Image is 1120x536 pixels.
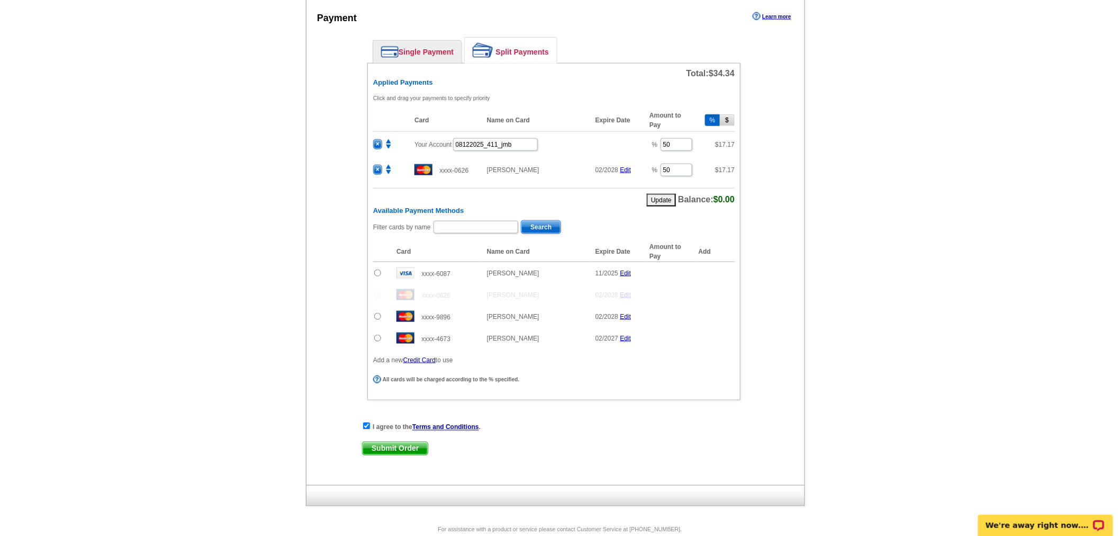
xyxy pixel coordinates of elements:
[373,93,735,103] p: Click and drag your payments to specify priority
[374,140,382,149] span: ×
[396,267,414,279] img: visa.gif
[644,109,698,132] th: Amount to Pay
[465,38,557,63] a: Split Payments
[595,270,618,277] span: 11/2025
[373,222,431,232] label: Filter cards by name
[421,314,450,321] span: xxxx-9896
[317,11,357,25] div: Payment
[620,270,631,277] a: Edit
[620,335,631,342] a: Edit
[453,138,538,151] input: PO #:
[373,424,481,431] strong: I agree to the .
[590,242,644,262] th: Expire Date
[384,165,393,174] img: move.png
[971,503,1120,536] iframe: LiveChat chat widget
[487,291,539,299] span: [PERSON_NAME]
[409,109,482,132] th: Card
[396,311,414,322] img: mast.gif
[687,69,735,78] span: Total:
[421,270,450,278] span: xxxx-6087
[412,424,479,431] a: Terms and Conditions
[719,141,735,148] span: 17.17
[414,164,432,175] img: mast.gif
[620,313,631,320] a: Edit
[678,195,735,204] span: Balance:
[595,291,618,299] span: 02/2028
[720,114,735,126] button: $
[381,46,399,58] img: single-payment.png
[590,109,644,132] th: Expire Date
[644,242,698,262] th: Amount to Pay
[403,356,436,364] a: Credit Card
[647,194,676,207] button: Update
[595,335,618,342] span: 02/2027
[487,313,539,320] span: [PERSON_NAME]
[384,139,393,149] img: move.png
[473,43,493,58] img: split-payment.png
[373,376,732,384] div: All cards will be charged according to the % specified.
[482,242,590,262] th: Name on Card
[705,114,720,126] button: %
[409,131,644,157] td: Your Account
[715,141,735,148] span: $
[374,165,382,174] span: ×
[487,166,539,174] span: [PERSON_NAME]
[440,167,469,174] span: xxxx-0626
[715,166,735,174] span: $
[709,69,735,78] span: $34.34
[595,166,618,174] span: 02/2028
[753,12,791,21] a: Learn more
[487,270,539,277] span: [PERSON_NAME]
[421,335,450,343] span: xxxx-4673
[620,291,631,299] a: Edit
[373,355,735,365] p: Add a new to use
[373,207,735,215] h6: Available Payment Methods
[373,139,382,149] button: ×
[595,313,618,320] span: 02/2028
[652,166,658,174] span: %
[620,166,631,174] a: Edit
[373,78,735,87] h6: Applied Payments
[713,195,735,204] span: $0.00
[521,220,561,234] button: Search
[396,289,414,300] img: mast.gif
[421,292,450,299] span: xxxx-0626
[699,242,735,262] th: Add
[373,41,462,63] a: Single Payment
[487,335,539,342] span: [PERSON_NAME]
[521,221,561,234] span: Search
[482,109,590,132] th: Name on Card
[719,166,735,174] span: 17.17
[391,242,482,262] th: Card
[396,333,414,344] img: mast.gif
[373,165,382,175] button: ×
[652,141,658,148] span: %
[363,442,428,455] span: Submit Order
